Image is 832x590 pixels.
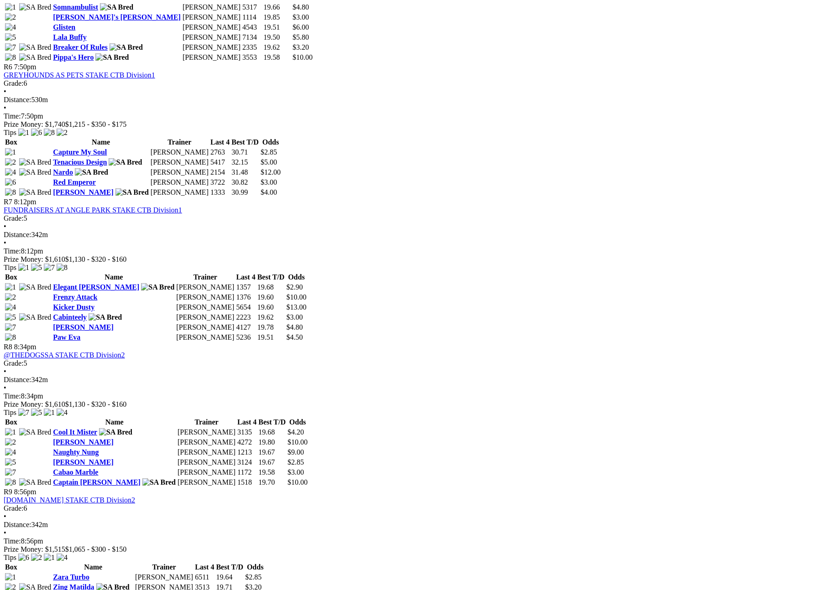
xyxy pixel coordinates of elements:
[110,43,143,52] img: SA Bred
[231,168,259,177] td: 31.48
[4,376,31,383] span: Distance:
[4,231,828,239] div: 342m
[257,273,285,282] th: Best T/D
[57,264,68,272] img: 8
[53,3,98,11] a: Somnambulist
[53,448,99,456] a: Naughty Nung
[18,554,29,562] img: 6
[4,214,828,223] div: 5
[288,468,304,476] span: $3.00
[194,573,215,582] td: 6511
[53,293,97,301] a: Frenzy Attack
[242,23,262,32] td: 4543
[44,129,55,137] img: 8
[5,458,16,466] img: 5
[44,409,55,417] img: 1
[53,313,87,321] a: Cabinteely
[177,478,236,487] td: [PERSON_NAME]
[258,418,286,427] th: Best T/D
[4,239,6,247] span: •
[19,158,52,166] img: SA Bred
[286,313,303,321] span: $3.00
[75,168,108,176] img: SA Bred
[237,438,257,447] td: 4272
[257,323,285,332] td: 19.78
[4,79,828,88] div: 6
[4,409,16,416] span: Tips
[5,333,16,342] img: 8
[231,188,259,197] td: 30.99
[231,138,259,147] th: Best T/D
[293,33,309,41] span: $5.80
[261,148,277,156] span: $2.85
[95,53,129,62] img: SA Bred
[5,138,17,146] span: Box
[231,158,259,167] td: 32.15
[5,468,16,476] img: 7
[53,428,97,436] a: Cool It Mister
[53,458,113,466] a: [PERSON_NAME]
[5,53,16,62] img: 8
[176,273,235,282] th: Trainer
[257,283,285,292] td: 19.68
[4,63,12,71] span: R6
[5,563,17,571] span: Box
[65,400,127,408] span: $1,130 - $320 - $160
[57,409,68,417] img: 4
[4,231,31,238] span: Distance:
[235,333,256,342] td: 5236
[4,112,828,120] div: 7:50pm
[150,148,209,157] td: [PERSON_NAME]
[286,293,306,301] span: $10.00
[257,303,285,312] td: 19.60
[176,333,235,342] td: [PERSON_NAME]
[5,448,16,456] img: 4
[176,303,235,312] td: [PERSON_NAME]
[18,264,29,272] img: 1
[257,313,285,322] td: 19.62
[4,79,24,87] span: Grade:
[4,255,828,264] div: Prize Money: $1,610
[53,323,113,331] a: [PERSON_NAME]
[53,573,89,581] a: Zara Turbo
[99,428,132,436] img: SA Bred
[237,468,257,477] td: 1172
[53,438,113,446] a: [PERSON_NAME]
[5,428,16,436] img: 1
[237,478,257,487] td: 1518
[177,428,236,437] td: [PERSON_NAME]
[19,43,52,52] img: SA Bred
[53,158,107,166] a: Tenacious Design
[53,148,107,156] a: Capture My Soul
[53,303,94,311] a: Kicker Dusty
[4,488,12,496] span: R9
[150,188,209,197] td: [PERSON_NAME]
[242,33,262,42] td: 7134
[89,313,122,321] img: SA Bred
[19,53,52,62] img: SA Bred
[4,214,24,222] span: Grade:
[4,96,828,104] div: 530m
[177,468,236,477] td: [PERSON_NAME]
[4,198,12,206] span: R7
[4,504,828,512] div: 6
[19,313,52,321] img: SA Bred
[235,273,256,282] th: Last 4
[263,33,291,42] td: 19.50
[182,53,241,62] td: [PERSON_NAME]
[53,333,80,341] a: Paw Eva
[4,343,12,351] span: R8
[257,293,285,302] td: 19.60
[4,247,828,255] div: 8:12pm
[150,168,209,177] td: [PERSON_NAME]
[176,313,235,322] td: [PERSON_NAME]
[293,3,309,11] span: $4.80
[65,545,127,553] span: $1,065 - $300 - $150
[52,563,134,572] th: Name
[210,168,230,177] td: 2154
[245,563,266,572] th: Odds
[258,478,286,487] td: 19.70
[235,293,256,302] td: 1376
[258,438,286,447] td: 19.80
[215,573,244,582] td: 19.64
